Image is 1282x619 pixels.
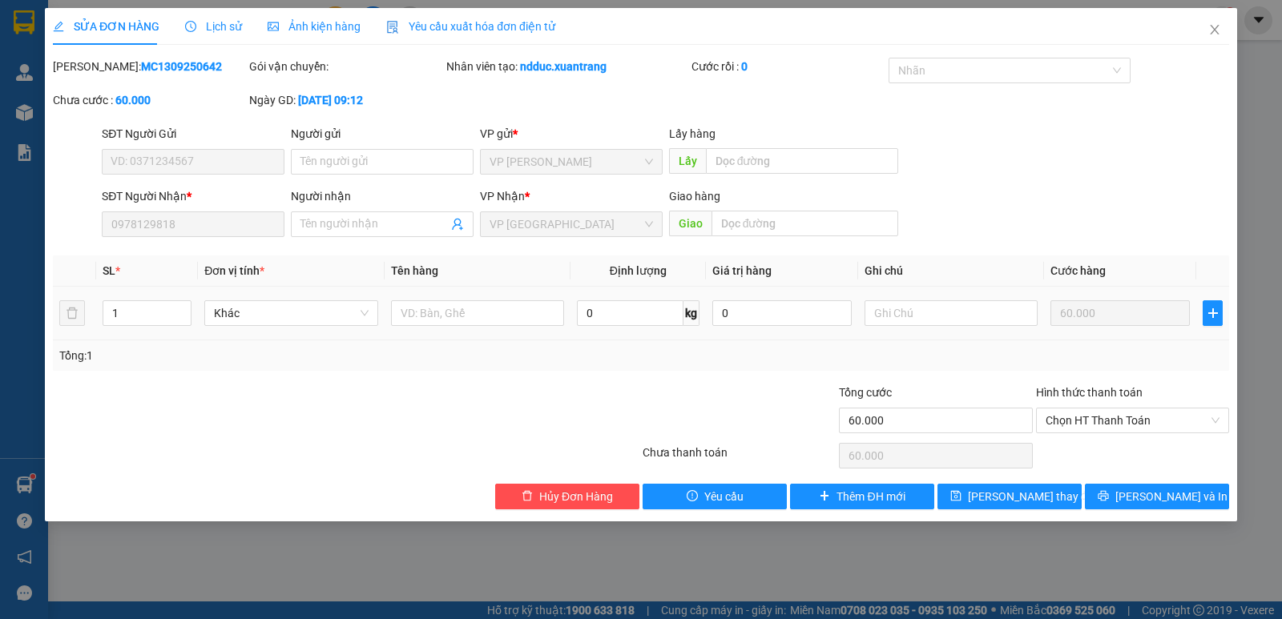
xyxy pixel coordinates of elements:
[837,488,905,505] span: Thêm ĐH mới
[1098,490,1109,503] span: printer
[1192,8,1237,53] button: Close
[268,20,361,33] span: Ảnh kiện hàng
[865,300,1038,326] input: Ghi Chú
[1085,484,1229,509] button: printer[PERSON_NAME] và In
[520,60,607,73] b: ndduc.xuantrang
[669,127,716,140] span: Lấy hàng
[1203,307,1222,320] span: plus
[451,218,464,231] span: user-add
[103,264,115,277] span: SL
[298,94,363,107] b: [DATE] 09:12
[1208,23,1221,36] span: close
[53,21,64,32] span: edit
[683,300,699,326] span: kg
[669,190,720,203] span: Giao hàng
[790,484,934,509] button: plusThêm ĐH mới
[102,125,284,143] div: SĐT Người Gửi
[249,58,442,75] div: Gói vận chuyển:
[641,444,837,472] div: Chưa thanh toán
[214,301,368,325] span: Khác
[968,488,1096,505] span: [PERSON_NAME] thay đổi
[1203,300,1223,326] button: plus
[249,91,442,109] div: Ngày GD:
[391,300,564,326] input: VD: Bàn, Ghế
[712,264,772,277] span: Giá trị hàng
[59,347,496,364] div: Tổng: 1
[59,300,85,326] button: delete
[185,21,196,32] span: clock-circle
[386,21,399,34] img: icon
[1115,488,1228,505] span: [PERSON_NAME] và In
[446,58,689,75] div: Nhân viên tạo:
[268,21,279,32] span: picture
[53,58,246,75] div: [PERSON_NAME]:
[291,125,474,143] div: Người gửi
[480,125,663,143] div: VP gửi
[1050,264,1106,277] span: Cước hàng
[102,187,284,205] div: SĐT Người Nhận
[480,190,525,203] span: VP Nhận
[291,187,474,205] div: Người nhận
[839,386,892,399] span: Tổng cước
[858,255,1044,287] th: Ghi chú
[1046,408,1220,432] span: Chọn HT Thanh Toán
[490,150,653,174] span: VP MỘC CHÂU
[950,490,961,503] span: save
[204,264,264,277] span: Đơn vị tính
[643,484,787,509] button: exclamation-circleYêu cầu
[819,490,830,503] span: plus
[741,60,748,73] b: 0
[391,264,438,277] span: Tên hàng
[669,211,712,236] span: Giao
[610,264,667,277] span: Định lượng
[141,60,222,73] b: MC1309250642
[1050,300,1190,326] input: 0
[687,490,698,503] span: exclamation-circle
[185,20,242,33] span: Lịch sử
[706,148,899,174] input: Dọc đường
[115,94,151,107] b: 60.000
[704,488,744,505] span: Yêu cầu
[495,484,639,509] button: deleteHủy Đơn Hàng
[1036,386,1143,399] label: Hình thức thanh toán
[691,58,885,75] div: Cước rồi :
[53,91,246,109] div: Chưa cước :
[386,20,555,33] span: Yêu cầu xuất hóa đơn điện tử
[490,212,653,236] span: VP HÀ NỘI
[53,20,159,33] span: SỬA ĐƠN HÀNG
[712,211,899,236] input: Dọc đường
[937,484,1082,509] button: save[PERSON_NAME] thay đổi
[522,490,533,503] span: delete
[539,488,613,505] span: Hủy Đơn Hàng
[669,148,706,174] span: Lấy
